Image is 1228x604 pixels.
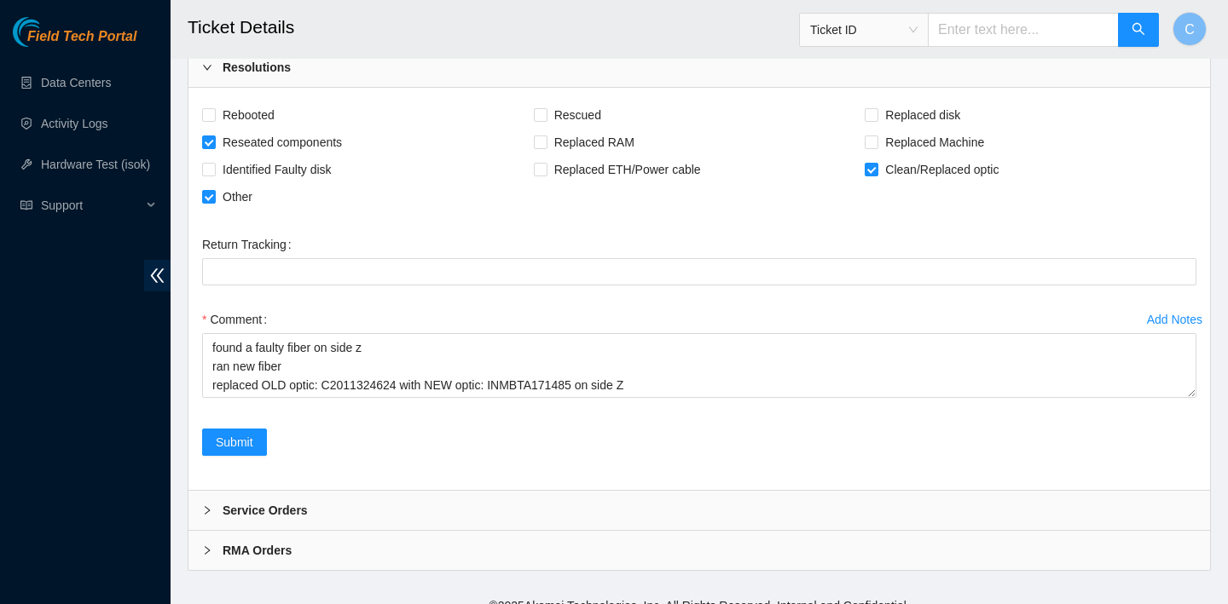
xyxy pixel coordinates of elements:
[202,333,1196,398] textarea: Comment
[216,156,339,183] span: Identified Faulty disk
[1146,306,1203,333] button: Add Notes
[216,433,253,452] span: Submit
[928,13,1119,47] input: Enter text here...
[223,58,291,77] b: Resolutions
[13,17,86,47] img: Akamai Technologies
[223,541,292,560] b: RMA Orders
[144,260,171,291] span: double-left
[27,29,136,45] span: Field Tech Portal
[1132,22,1145,38] span: search
[216,129,349,156] span: Reseated components
[223,501,308,520] b: Service Orders
[1185,19,1195,40] span: C
[188,531,1210,570] div: RMA Orders
[202,429,267,456] button: Submit
[188,491,1210,530] div: Service Orders
[202,505,212,515] span: right
[202,258,1196,285] input: Return Tracking
[13,31,136,53] a: Akamai TechnologiesField Tech Portal
[1147,314,1202,325] div: Add Notes
[216,183,259,210] span: Other
[878,156,1005,183] span: Clean/Replaced optic
[547,156,708,183] span: Replaced ETH/Power cable
[202,306,274,333] label: Comment
[878,129,991,156] span: Replaced Machine
[202,62,212,72] span: right
[202,545,212,555] span: right
[41,188,142,222] span: Support
[41,76,111,89] a: Data Centers
[1118,13,1159,47] button: search
[1173,12,1207,46] button: C
[216,101,281,129] span: Rebooted
[41,158,150,171] a: Hardware Test (isok)
[547,129,641,156] span: Replaced RAM
[878,101,967,129] span: Replaced disk
[20,199,32,211] span: read
[188,48,1210,87] div: Resolutions
[202,231,298,258] label: Return Tracking
[810,17,918,43] span: Ticket ID
[41,117,108,130] a: Activity Logs
[547,101,608,129] span: Rescued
